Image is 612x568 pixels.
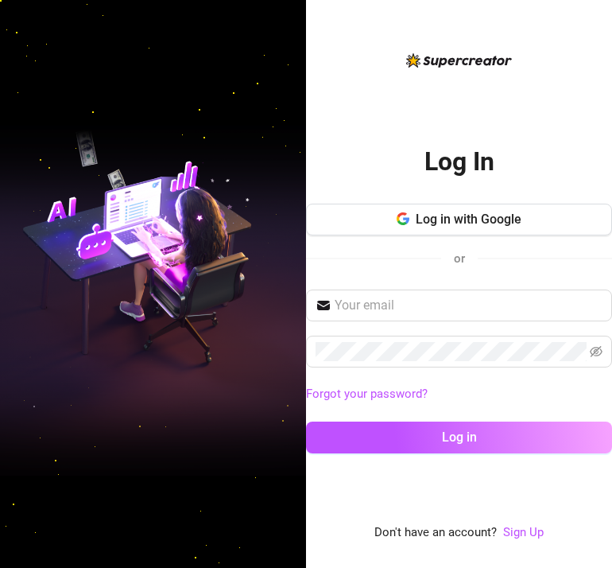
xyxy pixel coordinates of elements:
span: eye-invisible [590,345,602,358]
span: Log in with Google [416,212,521,227]
a: Sign Up [503,525,544,539]
span: or [454,251,465,266]
span: Log in [442,430,477,445]
a: Forgot your password? [306,385,612,404]
input: Your email [335,296,602,315]
button: Log in with Google [306,204,612,235]
a: Sign Up [503,523,544,543]
a: Forgot your password? [306,387,428,401]
img: logo-BBDzfeDw.svg [406,53,512,68]
button: Log in [306,422,612,453]
span: Don't have an account? [374,523,497,543]
h2: Log In [424,146,494,178]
